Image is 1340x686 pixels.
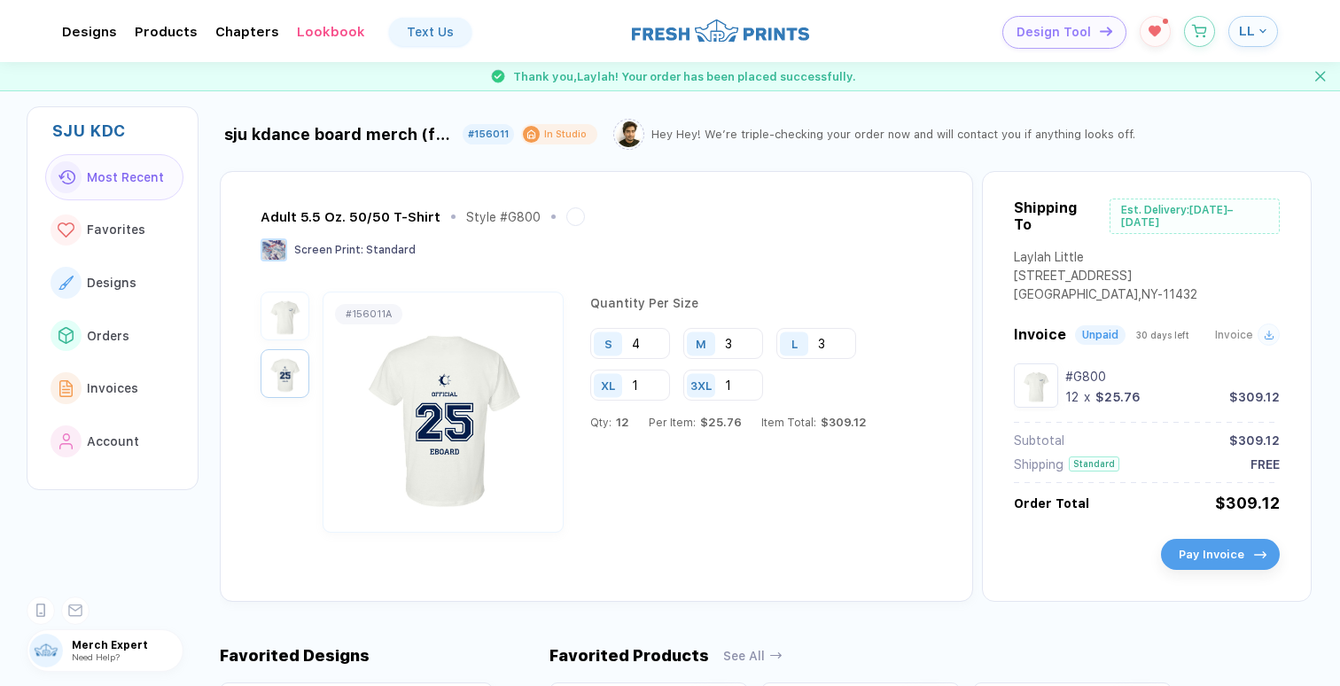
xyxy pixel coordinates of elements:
div: M [696,337,706,350]
img: user profile [29,634,63,667]
div: S [604,337,612,350]
div: #G800 [1065,370,1280,384]
img: icon [1254,551,1266,558]
div: Est. Delivery: [DATE]–[DATE] [1110,199,1280,234]
div: Adult 5.5 Oz. 50/50 T-Shirt [261,209,440,225]
span: Merch Expert [72,639,183,651]
div: $309.12 [1229,433,1280,448]
img: link to icon [59,380,74,397]
button: See All [723,649,783,663]
div: Item Total: [761,416,867,429]
span: Orders [87,329,129,343]
img: link to icon [58,276,74,289]
div: sju kdance board merch (fall 2025) [224,125,456,144]
div: Qty: [590,416,629,429]
img: logo [632,17,809,44]
div: ChaptersToggle dropdown menu chapters [215,24,279,40]
div: x [1082,390,1092,404]
a: Text Us [389,18,471,46]
span: $25.76 [696,416,742,429]
img: 7612a88c-c4d9-41a6-83fa-6184dcd540cd_nt_front_1755653700684.jpg [1018,368,1054,403]
span: Standard [366,244,416,256]
div: SJU KDC [52,121,183,140]
span: Designs [87,276,136,290]
img: success gif [484,62,512,90]
img: 7612a88c-c4d9-41a6-83fa-6184dcd540cd_nt_front_1755653700684.jpg [265,296,305,336]
div: Shipping [1014,457,1063,472]
div: Hey Hey! We’re triple-checking your order now and will contact you if anything looks off. [651,128,1135,141]
span: 12 [612,416,629,429]
img: 7612a88c-c4d9-41a6-83fa-6184dcd540cd_nt_back_1755653700685.jpg [328,308,558,516]
div: DesignsToggle dropdown menu [62,24,117,40]
div: Favorited Products [549,646,709,665]
div: $309.12 [1215,494,1280,512]
sup: 1 [1163,19,1168,24]
div: Quantity Per Size [590,296,928,328]
button: link to iconAccount [45,418,183,464]
div: LookbookToggle dropdown menu chapters [297,24,365,40]
div: $25.76 [1095,390,1141,404]
div: Style # G800 [466,210,541,224]
button: link to iconInvoices [45,365,183,411]
div: 3XL [690,378,712,392]
div: Text Us [407,25,454,39]
span: See All [723,649,765,663]
div: $309.12 [1229,390,1280,404]
img: link to icon [59,433,74,449]
div: Order Total [1014,496,1089,511]
button: link to iconFavorites [45,207,183,253]
div: ProductsToggle dropdown menu [135,24,198,40]
div: 12 [1065,390,1079,404]
span: Design Tool [1017,25,1091,40]
img: link to icon [58,222,74,238]
span: Account [87,434,139,448]
div: [STREET_ADDRESS] [1014,269,1197,287]
span: Screen Print : [294,244,363,256]
span: Invoice [1215,329,1253,341]
button: link to iconMost Recent [45,154,183,200]
span: Invoice [1014,326,1066,343]
span: Pay Invoice [1179,548,1244,561]
img: Screen Print [261,238,287,261]
button: link to iconOrders [45,313,183,359]
button: Design Toolicon [1002,16,1126,49]
button: link to iconDesigns [45,260,183,306]
div: L [791,337,798,350]
span: $309.12 [816,416,867,429]
div: In Studio [544,128,587,141]
button: LL [1228,16,1278,47]
span: Need Help? [72,651,120,662]
div: Shipping To [1014,199,1096,233]
div: Laylah Little [1014,250,1197,269]
div: FREE [1250,457,1280,472]
button: Pay Invoiceicon [1161,539,1280,570]
div: Unpaid [1082,329,1118,341]
div: [GEOGRAPHIC_DATA] , NY - 11432 [1014,287,1197,306]
div: # 156011A [346,308,392,320]
span: Thank you, Laylah ! Your order has been placed successfully. [513,70,856,83]
span: 30 days left [1136,330,1189,340]
img: link to icon [58,170,75,185]
div: XL [601,378,615,392]
div: Per Item: [649,416,742,429]
span: Invoices [87,381,138,395]
img: icon [1100,27,1112,36]
img: 7612a88c-c4d9-41a6-83fa-6184dcd540cd_nt_back_1755653700685.jpg [265,354,305,394]
div: Favorited Designs [220,646,370,665]
span: Favorites [87,222,145,237]
img: link to icon [58,327,74,343]
div: Lookbook [297,24,365,40]
img: Tariq.png [616,121,642,147]
span: Most Recent [87,170,164,184]
span: LL [1239,23,1255,39]
div: Subtotal [1014,433,1064,448]
div: Standard [1069,456,1119,472]
div: #156011 [468,129,509,140]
